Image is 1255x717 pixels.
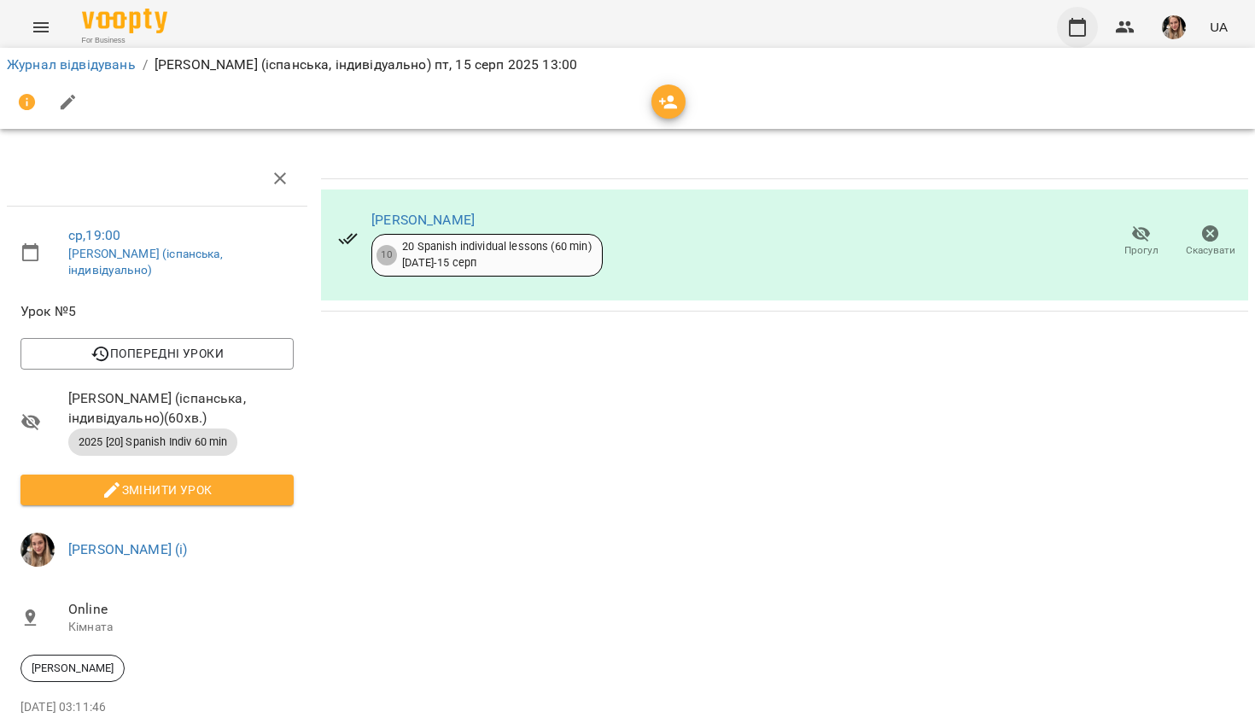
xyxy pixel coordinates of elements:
[1176,218,1245,265] button: Скасувати
[82,35,167,46] span: For Business
[68,434,237,450] span: 2025 [20] Spanish Indiv 60 min
[1106,218,1176,265] button: Прогул
[1186,243,1235,258] span: Скасувати
[1162,15,1186,39] img: ff1aba66b001ca05e46c699d6feb4350.jpg
[402,239,592,271] div: 20 Spanish individual lessons (60 min) [DATE] - 15 серп
[1203,11,1235,43] button: UA
[1210,18,1228,36] span: UA
[376,245,397,265] div: 10
[20,475,294,505] button: Змінити урок
[1124,243,1159,258] span: Прогул
[34,480,280,500] span: Змінити урок
[20,699,294,716] p: [DATE] 03:11:46
[34,343,280,364] span: Попередні уроки
[20,655,125,682] div: [PERSON_NAME]
[7,56,136,73] a: Журнал відвідувань
[68,619,294,636] p: Кімната
[7,55,1248,75] nav: breadcrumb
[20,533,55,567] img: ff1aba66b001ca05e46c699d6feb4350.jpg
[68,247,223,277] a: [PERSON_NAME] (іспанська, індивідуально)
[20,7,61,48] button: Menu
[143,55,148,75] li: /
[68,599,294,620] span: Online
[68,227,120,243] a: ср , 19:00
[155,55,577,75] p: [PERSON_NAME] (іспанська, індивідуально) пт, 15 серп 2025 13:00
[68,541,188,557] a: [PERSON_NAME] (і)
[371,212,475,228] a: [PERSON_NAME]
[20,338,294,369] button: Попередні уроки
[20,301,294,322] span: Урок №5
[68,388,294,428] span: [PERSON_NAME] (іспанська, індивідуально) ( 60 хв. )
[82,9,167,33] img: Voopty Logo
[21,661,124,676] span: [PERSON_NAME]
